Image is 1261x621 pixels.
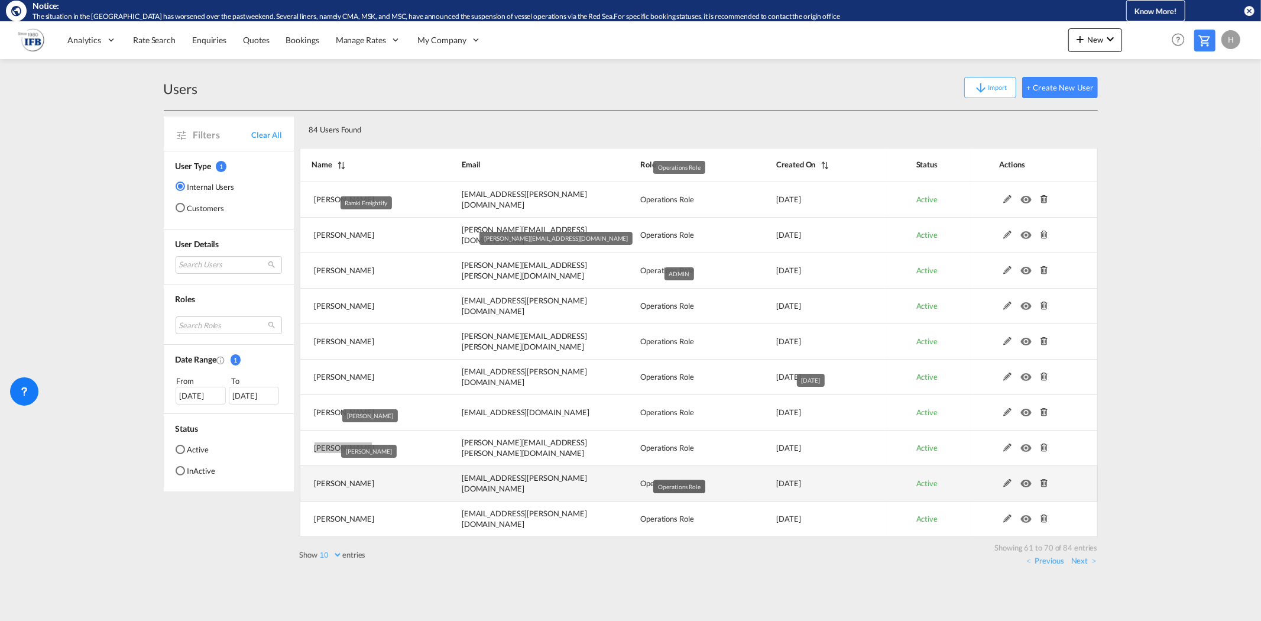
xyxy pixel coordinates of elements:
td: 2023-03-17 [747,431,886,466]
td: 2023-03-17 [747,253,886,289]
select: Showentries [317,550,342,560]
td: 2023-03-17 [747,395,886,431]
span: Operations Role [658,164,701,171]
td: Christian Calles [300,466,432,502]
span: [PERSON_NAME] [315,514,375,523]
div: My Company [410,21,490,59]
span: Quotes [243,35,269,45]
div: 84 Users Found [304,115,1014,140]
md-icon: icon-arrow-down [974,81,988,95]
td: 2023-03-17 [747,466,886,502]
span: User Details [176,239,219,249]
th: Name [300,148,432,182]
span: Operations Role [640,478,694,488]
md-icon: icon-eye [1021,299,1036,307]
span: [DATE] [776,301,800,310]
span: [DATE] [776,478,800,488]
td: Jan Stelling [300,182,432,218]
td: christian.calles@ifbhamburg.de [432,466,611,502]
td: Qing Zhang [300,395,432,431]
md-icon: icon-eye [1021,512,1036,520]
span: [EMAIL_ADDRESS][PERSON_NAME][DOMAIN_NAME] [462,296,587,316]
span: [DATE] [776,407,800,417]
md-icon: icon-plus 400-fg [1073,32,1087,46]
span: Enquiries [192,35,226,45]
span: 1 [216,161,226,172]
span: [DATE] [776,514,800,523]
td: qing.zhang@ifbhamburg.de [432,395,611,431]
md-radio-button: InActive [176,465,215,477]
span: Operations Role [640,266,694,275]
span: [PERSON_NAME] [315,195,375,204]
span: [PERSON_NAME] [347,412,393,419]
md-icon: icon-close-circle [1243,5,1255,17]
div: H [1221,30,1240,49]
span: 1 [231,354,241,366]
span: [EMAIL_ADDRESS][PERSON_NAME][DOMAIN_NAME] [462,189,587,209]
span: Operations Role [640,301,694,310]
a: Rate Search [125,21,184,59]
td: henning.muus@ifbhamburg.de [432,431,611,466]
button: + Create New User [1022,77,1097,98]
td: Operations Role [611,253,747,289]
span: [DATE] [776,337,800,346]
span: [DATE] [776,195,800,204]
td: 2023-03-17 [747,502,886,537]
div: Manage Rates [328,21,410,59]
span: Know More! [1134,7,1177,16]
span: Bookings [286,35,319,45]
span: Active [916,443,938,452]
td: Ricarda Müller [300,253,432,289]
td: Henning Muus [300,431,432,466]
td: Moritz Pietruska [300,502,432,537]
span: [PERSON_NAME][EMAIL_ADDRESS][DOMAIN_NAME] [484,235,628,242]
md-icon: icon-eye [1021,192,1036,200]
span: [DATE] [802,377,820,384]
span: Active [916,230,938,240]
span: Active [916,514,938,523]
span: Date Range [176,354,216,364]
a: Previous [1026,555,1064,566]
td: 2023-03-17 [747,360,886,395]
span: [PERSON_NAME][EMAIL_ADDRESS][PERSON_NAME][DOMAIN_NAME] [462,331,587,351]
span: [PERSON_NAME] [346,448,392,455]
md-icon: icon-chevron-down [1103,32,1117,46]
md-radio-button: Internal Users [176,180,235,192]
span: [PERSON_NAME] [315,478,375,488]
td: svenja.leuschner@ifbhamburg.de [432,360,611,395]
span: Active [916,407,938,417]
span: From To [DATE][DATE] [176,375,282,405]
th: Created On [747,148,886,182]
span: [EMAIL_ADDRESS][DOMAIN_NAME] [462,407,589,417]
span: ADMIN [669,270,690,277]
a: Quotes [235,21,277,59]
md-icon: icon-eye [1021,228,1036,236]
span: My Company [418,34,466,46]
span: Operations Role [640,337,694,346]
span: [EMAIL_ADDRESS][PERSON_NAME][DOMAIN_NAME] [462,509,587,529]
md-radio-button: Active [176,444,215,455]
td: andreas.kahlert@ifbhamburg.de [432,218,611,253]
md-icon: icon-eye [1021,441,1036,449]
a: Next [1071,555,1097,566]
span: Manage Rates [336,34,386,46]
div: Help [1168,30,1194,51]
span: Operations Role [640,230,694,240]
md-icon: Created On [216,355,226,365]
span: [EMAIL_ADDRESS][PERSON_NAME][DOMAIN_NAME] [462,473,587,493]
md-radio-button: Customers [176,202,235,214]
span: Active [916,195,938,204]
span: Active [916,478,938,488]
md-icon: icon-eye [1021,263,1036,271]
div: [DATE] [229,387,279,405]
span: [PERSON_NAME][EMAIL_ADDRESS][DOMAIN_NAME] [462,225,587,245]
span: Status [176,423,198,434]
div: The situation in the Red Sea has worsened over the past weekend. Several liners, namely CMA, MSK,... [33,12,1068,22]
button: icon-plus 400-fgNewicon-chevron-down [1068,28,1122,52]
a: Bookings [278,21,328,59]
span: Operations Role [640,372,694,381]
label: Show entries [300,549,366,560]
a: Enquiries [184,21,235,59]
span: Rate Search [133,35,176,45]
